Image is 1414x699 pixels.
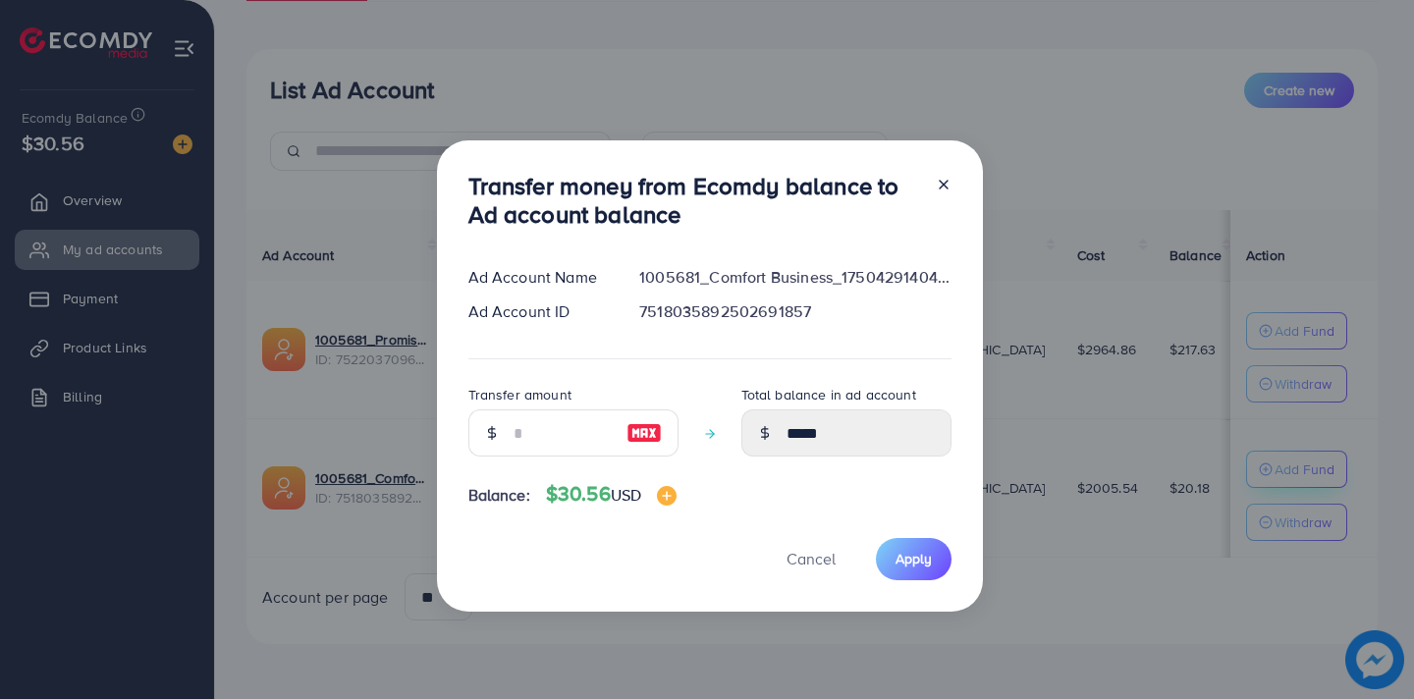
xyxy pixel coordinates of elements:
[896,549,932,568] span: Apply
[624,266,966,289] div: 1005681_Comfort Business_1750429140479
[468,172,920,229] h3: Transfer money from Ecomdy balance to Ad account balance
[762,538,860,580] button: Cancel
[468,385,571,404] label: Transfer amount
[453,300,625,323] div: Ad Account ID
[546,482,677,507] h4: $30.56
[626,421,662,445] img: image
[453,266,625,289] div: Ad Account Name
[657,486,677,506] img: image
[876,538,952,580] button: Apply
[624,300,966,323] div: 7518035892502691857
[468,484,530,507] span: Balance:
[787,548,836,569] span: Cancel
[611,484,641,506] span: USD
[741,385,916,404] label: Total balance in ad account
